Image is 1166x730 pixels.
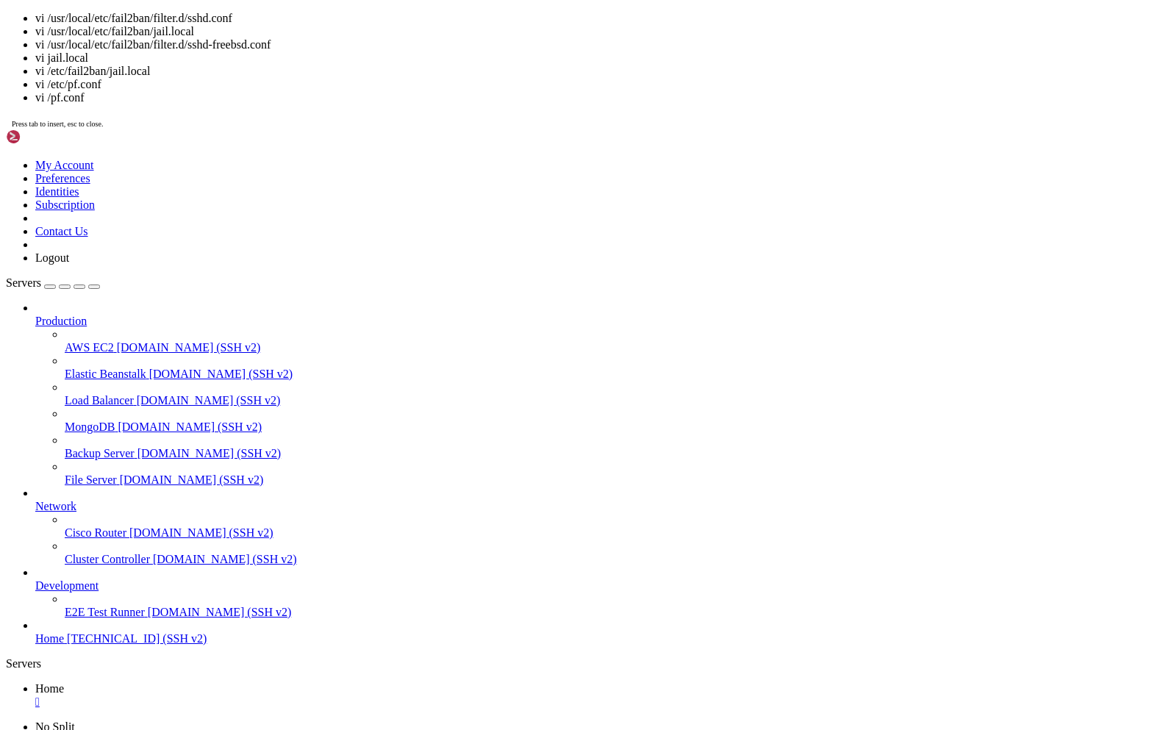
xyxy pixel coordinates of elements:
x-row: Failregex: 0 total [6,281,975,293]
a: E2E Test Runner [DOMAIN_NAME] (SSH v2) [65,606,1160,619]
span: MongoDB [65,421,115,433]
li: Cisco Router [DOMAIN_NAME] (SSH v2) [65,513,1160,540]
x-row: # fail2ban-regex /var/log/messages /usr/local/etc/fail2ban/filter.d/sshd.conf [6,106,975,118]
x-row: # vi /usr/local/etc/fail2ban/filter.d/sshd.conf [6,93,975,106]
span: Elastic Beanstalk [65,368,146,380]
x-row: # vi [6,618,975,631]
span: Press tab to insert, esc to close. [12,120,103,128]
x-row: Missed line(s): too many to print. Use --print-all-missed to print all 8047 lines [6,81,975,93]
x-row: # l [6,593,975,606]
x-row: Lines: 8048 lines, 0 ignored, 0 matched, 8048 missed [6,393,975,406]
x-row: [processed in 0.32 sec] [6,56,975,68]
li: vi /usr/local/etc/fail2ban/filter.d/sshd-freebsd.conf [35,38,1160,51]
span: Cisco Router [65,526,126,539]
span: [DOMAIN_NAME] (SSH v2) [153,553,297,565]
a: Cisco Router [DOMAIN_NAME] (SSH v2) [65,526,1160,540]
li: vi /usr/local/etc/fail2ban/jail.local [35,25,1160,38]
li: Home [TECHNICAL_ID] (SSH v2) [35,619,1160,645]
x-row: |- [# of hits] date format [6,343,975,356]
x-row: ======= [6,256,975,268]
li: Load Balancer [DOMAIN_NAME] (SSH v2) [65,381,1160,407]
x-row: ============= [6,481,975,493]
x-row: Use maxlines : 1 [6,181,975,193]
div: (5, 49) [37,618,43,631]
x-row: Results [6,243,975,256]
x-row: | [8047] {^LN-BEG}(?:DAY )?MON Day %k:Minute:Second(?:\.Microseconds)?(?: ExYear)? [6,6,975,18]
span: Backup Server [65,447,135,459]
x-row: [processed in 0.27 sec] [6,406,975,418]
x-row: Ignoreregex: 0 total [6,306,975,318]
x-row: Use filter file : sshd, basedir: /usr/local/etc/fail2ban [6,168,975,181]
li: File Server [DOMAIN_NAME] (SSH v2) [65,460,1160,487]
a: Elastic Beanstalk [DOMAIN_NAME] (SSH v2) [65,368,1160,381]
span: [TECHNICAL_ID] (SSH v2) [67,632,207,645]
x-row: Missed line(s): too many to print. Use --print-all-missed to print all 8048 lines [6,431,975,443]
a: MongoDB [DOMAIN_NAME] (SSH v2) [65,421,1160,434]
x-row: Use encoding : UTF-8 [6,206,975,218]
span: [DOMAIN_NAME] (SSH v2) [149,368,293,380]
a: Subscription [35,198,95,211]
span: Development [35,579,99,592]
x-row: # sudo fail2ban-regex /var/log/messages /usr/local/etc/fail2ban/filter.d/sshd.conf --print-all-mi... [6,443,975,456]
a: My Account [35,159,94,171]
li: vi /etc/pf.conf [35,78,1160,91]
span: [DOMAIN_NAME] (SSH v2) [120,473,264,486]
li: Cluster Controller [DOMAIN_NAME] (SSH v2) [65,540,1160,566]
x-row: Date template hits: [6,331,975,343]
a: Load Balancer [DOMAIN_NAME] (SSH v2) [65,394,1160,407]
li: Network [35,487,1160,566]
span: [DOMAIN_NAME] (SSH v2) [129,526,273,539]
x-row: ============= [6,143,975,156]
a: Network [35,500,1160,513]
span: Load Balancer [65,394,134,407]
li: Production [35,301,1160,487]
x-row: Use filter file : sshd, basedir: /usr/local/etc/fail2ban [6,581,975,593]
span: Home [35,682,64,695]
a: Cluster Controller [DOMAIN_NAME] (SSH v2) [65,553,1160,566]
x-row: ============= [6,556,975,568]
a:  [35,695,1160,709]
div: Servers [6,657,1160,670]
img: Shellngn [6,129,90,144]
a: Logout [35,251,69,264]
span: [DOMAIN_NAME] (SSH v2) [118,421,262,433]
x-row: # fail2ban-regex /var/log/messages /usr/local/etc/fail2ban/filter.d/sshd.conf --print-all-missed ... [6,518,975,531]
li: Backup Server [DOMAIN_NAME] (SSH v2) [65,434,1160,460]
span: Network [35,500,76,512]
x-row: Running tests [6,543,975,556]
a: Home [35,682,1160,709]
x-row: Running tests [6,131,975,143]
span: [DOMAIN_NAME] (SSH v2) [137,394,281,407]
span: AWS EC2 [65,341,114,354]
span: Production [35,315,87,327]
span: Home [35,632,64,645]
span: E2E Test Runner [65,606,145,618]
li: E2E Test Runner [DOMAIN_NAME] (SSH v2) [65,593,1160,619]
a: Preferences [35,172,90,185]
span: [DOMAIN_NAME] (SSH v2) [117,341,261,354]
x-row: | [8048] {^LN-BEG}(?:DAY )?MON Day %k:Minute:Second(?:\.Microseconds)?(?: ExYear)? [6,356,975,368]
li: Elastic Beanstalk [DOMAIN_NAME] (SSH v2) [65,354,1160,381]
li: AWS EC2 [DOMAIN_NAME] (SSH v2) [65,328,1160,354]
li: MongoDB [DOMAIN_NAME] (SSH v2) [65,407,1160,434]
x-row: `- [6,368,975,381]
a: Identities [35,185,79,198]
a: File Server [DOMAIN_NAME] (SSH v2) [65,473,1160,487]
span: [DOMAIN_NAME] (SSH v2) [137,447,282,459]
a: Home [TECHNICAL_ID] (SSH v2) [35,632,1160,645]
li: vi /etc/fail2ban/jail.local [35,65,1160,78]
a: Production [35,315,1160,328]
a: AWS EC2 [DOMAIN_NAME] (SSH v2) [65,341,1160,354]
x-row: Use log file : /var/log/messages [6,193,975,206]
li: vi /pf.conf [35,91,1160,104]
li: Development [35,566,1160,619]
span: [DOMAIN_NAME] (SSH v2) [148,606,292,618]
x-row: Running tests [6,468,975,481]
span: Cluster Controller [65,553,150,565]
x-row: Use filter file : sshd, basedir: /usr/local/etc/fail2ban [6,506,975,518]
span: Servers [6,276,41,289]
x-row: Lines: 8047 lines, 0 ignored, 0 matched, 8047 missed [6,43,975,56]
a: Development [35,579,1160,593]
span: File Server [65,473,117,486]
